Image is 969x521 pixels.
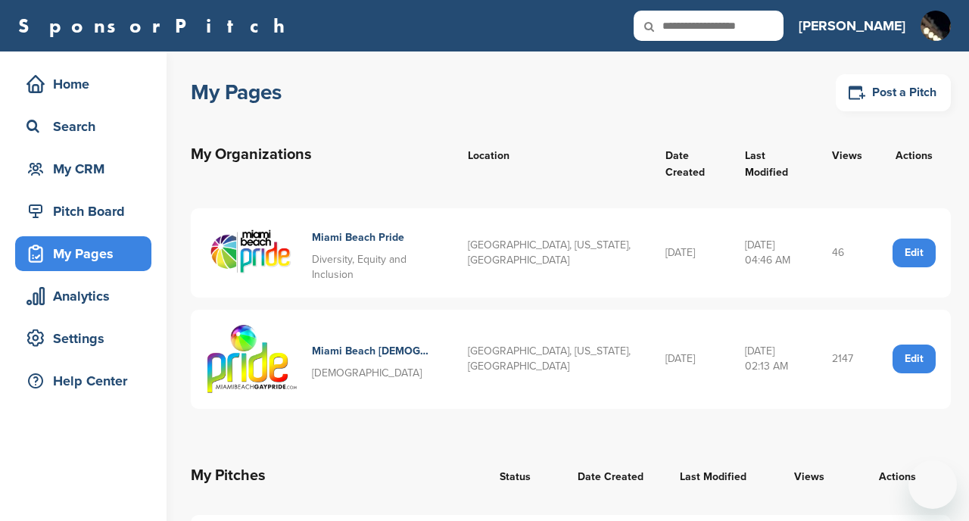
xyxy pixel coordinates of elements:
td: [GEOGRAPHIC_DATA], [US_STATE], [GEOGRAPHIC_DATA] [453,208,650,298]
a: Mbp logo no dates b w (5) Miami Beach Pride Diversity, Equity and Inclusion [206,223,438,282]
div: Help Center [23,367,151,395]
a: Analytics [15,279,151,314]
td: [DATE] [650,310,731,409]
h4: Miami Beach [DEMOGRAPHIC_DATA] Pride [312,343,429,360]
th: My Pitches [191,448,484,503]
th: Last Modified [665,448,779,503]
td: [GEOGRAPHIC_DATA], [US_STATE], [GEOGRAPHIC_DATA] [453,310,650,409]
a: Home [15,67,151,101]
h4: Miami Beach Pride [312,229,429,246]
img: Pride logo ras5 0 [206,325,297,394]
iframe: Button to launch messaging window [908,460,957,509]
a: My CRM [15,151,151,186]
div: Search [23,113,151,140]
span: Diversity, Equity and Inclusion [312,253,407,281]
div: Home [23,70,151,98]
a: My Pages [15,236,151,271]
a: [PERSON_NAME] [799,9,905,42]
a: Pride logo ras5 0 Miami Beach [DEMOGRAPHIC_DATA] Pride [DEMOGRAPHIC_DATA] [206,325,438,394]
span: [DEMOGRAPHIC_DATA] [312,367,422,379]
td: [DATE] [650,208,731,298]
a: Pitch Board [15,194,151,229]
a: Edit [893,239,936,267]
td: [DATE] 04:46 AM [730,208,817,298]
a: SponsorPitch [18,16,294,36]
td: 46 [817,208,877,298]
th: Date Created [562,448,665,503]
th: Status [484,448,562,503]
a: Help Center [15,363,151,398]
th: My Organizations [191,127,453,196]
div: Pitch Board [23,198,151,225]
div: Settings [23,325,151,352]
th: Location [453,127,650,196]
th: Views [779,448,843,503]
th: Last Modified [730,127,817,196]
h3: [PERSON_NAME] [799,15,905,36]
th: Actions [877,127,951,196]
div: Analytics [23,282,151,310]
td: [DATE] 02:13 AM [730,310,817,409]
div: My CRM [23,155,151,183]
a: Edit [893,345,936,373]
a: Settings [15,321,151,356]
a: Post a Pitch [836,74,951,111]
th: Date Created [650,127,731,196]
td: 2147 [817,310,877,409]
h1: My Pages [191,79,282,106]
div: My Pages [23,240,151,267]
a: Search [15,109,151,144]
th: Actions [843,448,951,503]
img: Mbp logo no dates b w (5) [206,223,297,282]
th: Views [817,127,877,196]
